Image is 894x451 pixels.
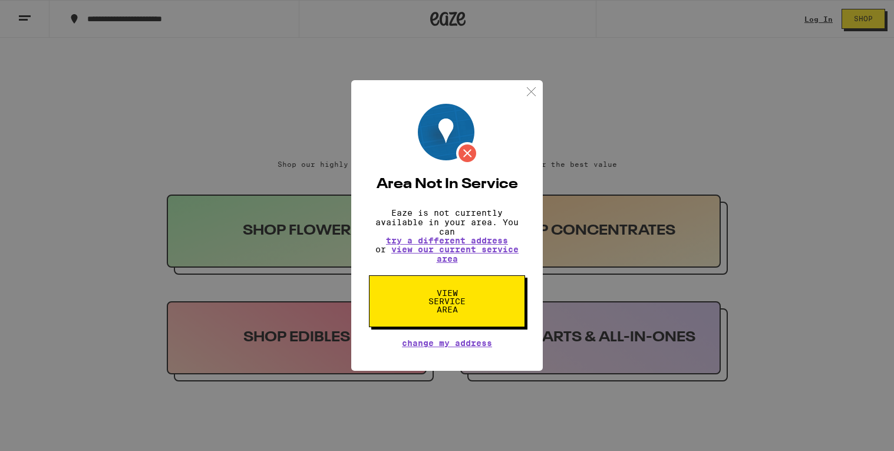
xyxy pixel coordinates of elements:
[524,84,539,99] img: close.svg
[391,245,519,264] a: view our current service area
[417,289,477,314] span: View Service Area
[369,288,525,298] a: View Service Area
[418,104,479,164] img: image
[369,208,525,264] p: Eaze is not currently available in your area. You can or
[369,177,525,192] h2: Area Not In Service
[386,236,508,245] button: try a different address
[402,339,492,347] button: Change My Address
[369,275,525,327] button: View Service Area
